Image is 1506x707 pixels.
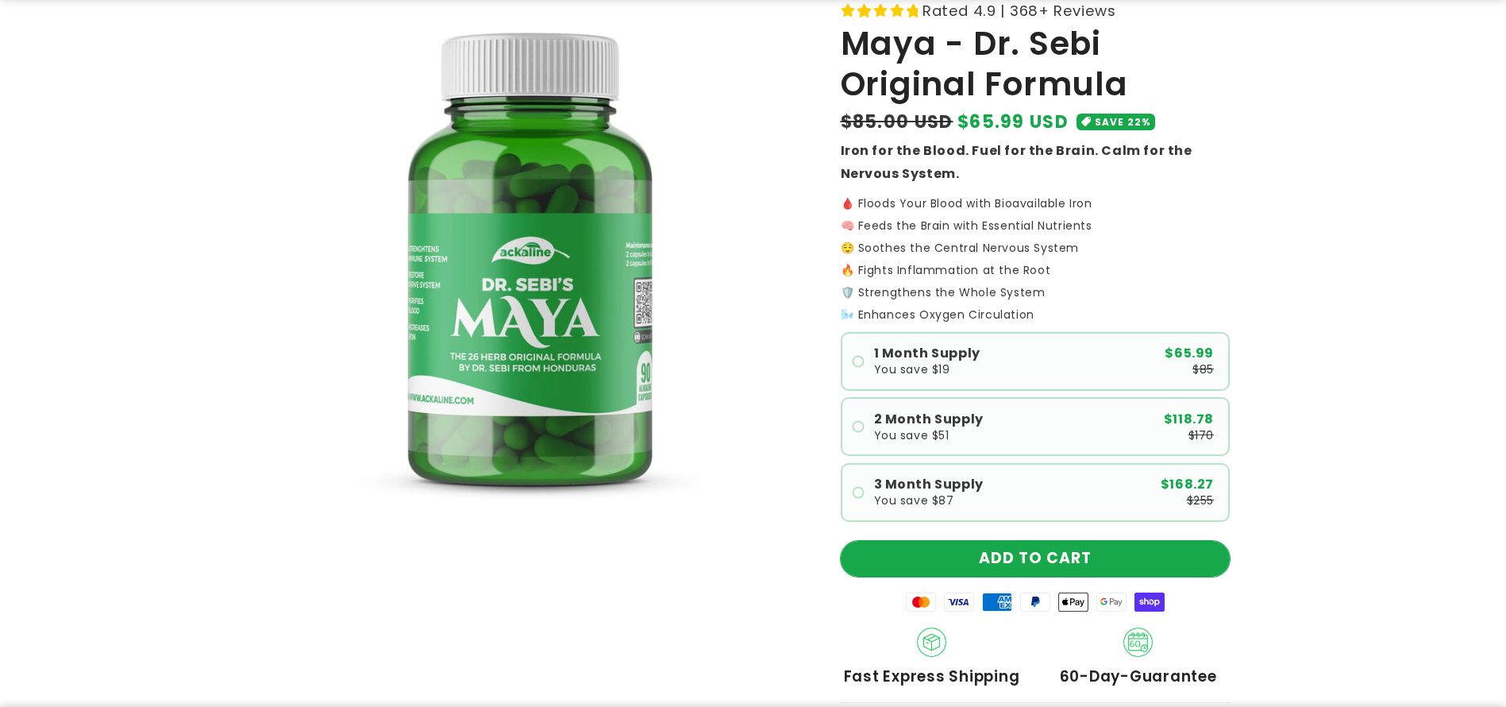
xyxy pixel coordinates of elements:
[841,24,1230,104] h1: Maya - Dr. Sebi Original Formula
[874,495,954,506] span: You save $87
[874,478,984,491] span: 3 Month Supply
[841,141,1192,183] strong: Iron for the Blood. Fuel for the Brain. Calm for the Nervous System.
[874,430,949,441] span: You save $51
[844,667,1020,686] span: Fast Express Shipping
[874,364,950,375] span: You save $19
[874,347,980,360] span: 1 Month Supply
[1165,347,1214,360] span: $65.99
[1161,478,1214,491] span: $168.27
[1095,114,1150,130] span: SAVE 22%
[1187,495,1214,506] span: $255
[841,309,1230,320] p: 🌬️ Enhances Oxygen Circulation
[841,287,1230,298] p: 🛡️ Strengthens the Whole System
[874,413,984,426] span: 2 Month Supply
[841,541,1230,577] button: ADD TO CART
[1123,628,1154,658] img: 60_day_Guarantee.png
[1164,413,1214,426] span: $118.78
[1060,667,1217,686] span: 60-Day-Guarantee
[841,109,953,135] s: $85.00 USD
[1192,364,1214,375] span: $85
[957,109,1069,135] span: $65.99 USD
[917,628,947,658] img: Shipping.png
[1188,430,1214,441] span: $170
[841,198,1230,276] p: 🩸 Floods Your Blood with Bioavailable Iron 🧠 Feeds the Brain with Essential Nutrients 😌 Soothes t...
